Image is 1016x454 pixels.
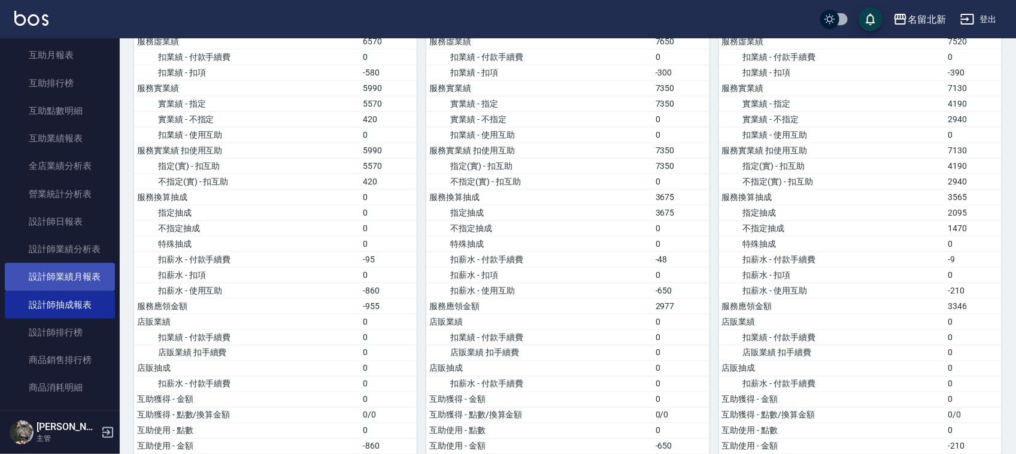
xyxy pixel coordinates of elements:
td: 扣薪水 - 扣項 [134,267,360,283]
td: 店販抽成 [134,361,360,376]
td: 420 [360,111,417,127]
td: 扣業績 - 扣項 [719,65,945,80]
td: 互助使用 - 點數 [719,423,945,438]
td: 1470 [945,220,1002,236]
td: 服務換算抽成 [719,189,945,205]
td: 扣薪水 - 扣項 [426,267,653,283]
td: 實業績 - 不指定 [426,111,653,127]
td: 2940 [945,174,1002,189]
td: 實業績 - 不指定 [134,111,360,127]
p: 主管 [37,433,98,444]
td: 0 [945,314,1002,329]
td: 0 [945,329,1002,345]
td: -860 [360,283,417,298]
td: 指定(實) - 扣互助 [134,158,360,174]
a: 商品消耗明細 [5,374,115,401]
td: 互助使用 - 金額 [719,438,945,454]
td: 0 [653,111,709,127]
td: 0 [360,189,417,205]
td: 實業績 - 不指定 [719,111,945,127]
a: 商品銷售排行榜 [5,346,115,374]
td: 服務換算抽成 [426,189,653,205]
td: 7350 [653,158,709,174]
td: 扣業績 - 使用互助 [134,127,360,143]
td: 3346 [945,298,1002,314]
td: 7350 [653,143,709,158]
td: 扣業績 - 付款手續費 [134,329,360,345]
td: 7350 [653,80,709,96]
td: 指定抽成 [134,205,360,220]
td: 互助獲得 - 點數/換算金額 [719,407,945,423]
td: 不指定(實) - 扣互助 [134,174,360,189]
td: 服務應領金額 [719,298,945,314]
td: -210 [945,283,1002,298]
td: 不指定抽成 [719,220,945,236]
td: 2940 [945,111,1002,127]
a: 互助業績報表 [5,125,115,152]
a: 互助點數明細 [5,97,115,125]
button: 名留北新 [888,7,951,32]
td: 指定抽成 [719,205,945,220]
td: -860 [360,438,417,454]
td: 0 [653,345,709,361]
td: -95 [360,252,417,267]
td: 5570 [360,158,417,174]
td: 互助使用 - 點數 [426,423,653,438]
td: 0 [653,376,709,392]
td: 服務虛業績 [426,34,653,50]
td: 7130 [945,80,1002,96]
td: 0 [945,127,1002,143]
td: 0 [360,314,417,329]
td: 扣薪水 - 使用互助 [134,283,360,298]
td: 扣薪水 - 使用互助 [426,283,653,298]
td: 0/0 [360,407,417,423]
td: -48 [653,252,709,267]
td: 0 [945,236,1002,252]
td: 0 [360,49,417,65]
td: 2977 [653,298,709,314]
td: 扣業績 - 付款手續費 [719,329,945,345]
td: 店販業績 扣手續費 [134,345,360,361]
td: 扣業績 - 付款手續費 [719,49,945,65]
td: 5990 [360,80,417,96]
a: 設計師排行榜 [5,319,115,346]
td: 服務虛業績 [719,34,945,50]
td: 服務實業績 [134,80,360,96]
td: 不指定(實) - 扣互助 [719,174,945,189]
td: 扣薪水 - 付款手續費 [426,376,653,392]
td: 3565 [945,189,1002,205]
a: 設計師日報表 [5,208,115,235]
td: 實業績 - 指定 [426,96,653,111]
td: 特殊抽成 [719,236,945,252]
td: 0 [653,314,709,329]
td: 扣薪水 - 扣項 [719,267,945,283]
td: 扣業績 - 使用互助 [426,127,653,143]
td: 0 [945,345,1002,361]
td: 互助獲得 - 金額 [719,392,945,407]
td: 0 [653,220,709,236]
td: -580 [360,65,417,80]
a: 設計師業績月報表 [5,263,115,290]
td: 0 [360,345,417,361]
td: 3675 [653,189,709,205]
td: 不指定(實) - 扣互助 [426,174,653,189]
td: 實業績 - 指定 [134,96,360,111]
td: 服務實業績 扣使用互助 [134,143,360,158]
td: 店販業績 [719,314,945,329]
td: 扣薪水 - 付款手續費 [426,252,653,267]
td: 0 [360,236,417,252]
td: 5990 [360,143,417,158]
td: 0 [653,267,709,283]
td: 互助獲得 - 金額 [426,392,653,407]
a: 全店業績分析表 [5,152,115,180]
td: -650 [653,438,709,454]
td: 特殊抽成 [426,236,653,252]
td: 0 [653,392,709,407]
td: -210 [945,438,1002,454]
td: 0/0 [945,407,1002,423]
td: 扣薪水 - 付款手續費 [134,252,360,267]
td: 0 [360,361,417,376]
td: 指定(實) - 扣互助 [719,158,945,174]
td: 0/0 [653,407,709,423]
td: 0 [945,361,1002,376]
